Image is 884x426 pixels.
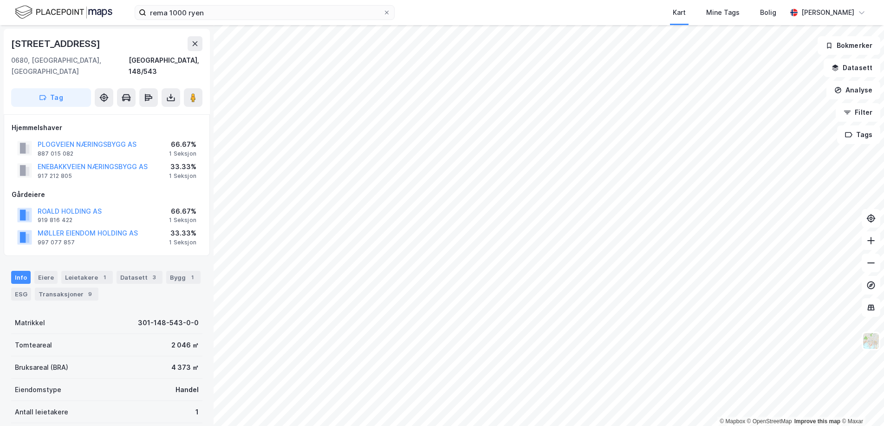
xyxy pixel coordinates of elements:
div: Kart [673,7,686,18]
button: Filter [836,103,880,122]
div: 2 046 ㎡ [171,340,199,351]
div: 919 816 422 [38,216,72,224]
div: Handel [175,384,199,395]
div: Tomteareal [15,340,52,351]
div: 1 Seksjon [169,172,196,180]
div: 0680, [GEOGRAPHIC_DATA], [GEOGRAPHIC_DATA] [11,55,129,77]
div: Mine Tags [706,7,740,18]
div: 887 015 082 [38,150,73,157]
a: Mapbox [720,418,745,425]
div: Eiere [34,271,58,284]
div: 4 373 ㎡ [171,362,199,373]
div: 997 077 857 [38,239,75,246]
div: 3 [149,273,159,282]
img: Z [862,332,880,350]
div: Info [11,271,31,284]
div: 1 Seksjon [169,150,196,157]
div: 1 Seksjon [169,216,196,224]
div: 917 212 805 [38,172,72,180]
button: Bokmerker [818,36,880,55]
div: 33.33% [169,161,196,172]
div: Transaksjoner [35,288,98,301]
div: 66.67% [169,206,196,217]
button: Datasett [824,59,880,77]
div: Matrikkel [15,317,45,328]
div: [PERSON_NAME] [801,7,854,18]
div: 9 [85,289,95,299]
div: 1 Seksjon [169,239,196,246]
div: Bygg [166,271,201,284]
button: Tag [11,88,91,107]
div: Antall leietakere [15,406,68,418]
div: ESG [11,288,31,301]
a: Improve this map [794,418,840,425]
div: Hjemmelshaver [12,122,202,133]
div: Bolig [760,7,776,18]
img: logo.f888ab2527a4732fd821a326f86c7f29.svg [15,4,112,20]
div: 33.33% [169,228,196,239]
div: 1 [100,273,109,282]
div: [GEOGRAPHIC_DATA], 148/543 [129,55,202,77]
button: Analyse [826,81,880,99]
div: Bruksareal (BRA) [15,362,68,373]
div: Leietakere [61,271,113,284]
div: 1 [188,273,197,282]
div: [STREET_ADDRESS] [11,36,102,51]
a: OpenStreetMap [747,418,792,425]
div: Datasett [117,271,162,284]
div: 66.67% [169,139,196,150]
iframe: Chat Widget [838,381,884,426]
div: Eiendomstype [15,384,61,395]
div: 301-148-543-0-0 [138,317,199,328]
button: Tags [837,125,880,144]
div: Gårdeiere [12,189,202,200]
div: 1 [195,406,199,418]
input: Søk på adresse, matrikkel, gårdeiere, leietakere eller personer [146,6,383,20]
